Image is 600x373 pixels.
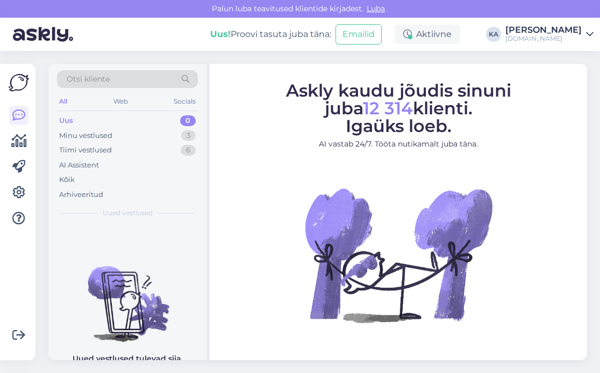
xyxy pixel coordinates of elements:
[181,130,196,141] div: 3
[363,98,413,119] span: 12 314
[67,74,110,85] span: Otsi kliente
[57,94,69,108] div: All
[505,26,594,43] a: [PERSON_NAME][DOMAIN_NAME]
[210,29,231,39] b: Uus!
[59,174,75,185] div: Kõik
[73,353,183,364] p: Uued vestlused tulevad siia.
[59,145,112,156] div: Tiimi vestlused
[219,138,577,150] p: AI vastab 24/7. Tööta nutikamalt juba täna.
[505,34,582,43] div: [DOMAIN_NAME]
[505,26,582,34] div: [PERSON_NAME]
[111,94,130,108] div: Web
[286,80,511,136] span: Askly kaudu jõudis sinuni juba klienti. Igaüks loeb.
[486,27,501,42] div: KA
[180,115,196,126] div: 0
[59,160,99,171] div: AI Assistent
[335,24,382,45] button: Emailid
[59,130,112,141] div: Minu vestlused
[363,4,388,13] span: Luba
[172,94,198,108] div: Socials
[302,158,495,352] img: No Chat active
[59,115,73,126] div: Uus
[9,72,29,93] img: Askly Logo
[59,189,103,200] div: Arhiveeritud
[181,145,196,156] div: 6
[48,247,206,343] img: No chats
[210,28,331,41] div: Proovi tasuta juba täna:
[395,25,460,44] div: Aktiivne
[103,208,153,218] span: Uued vestlused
